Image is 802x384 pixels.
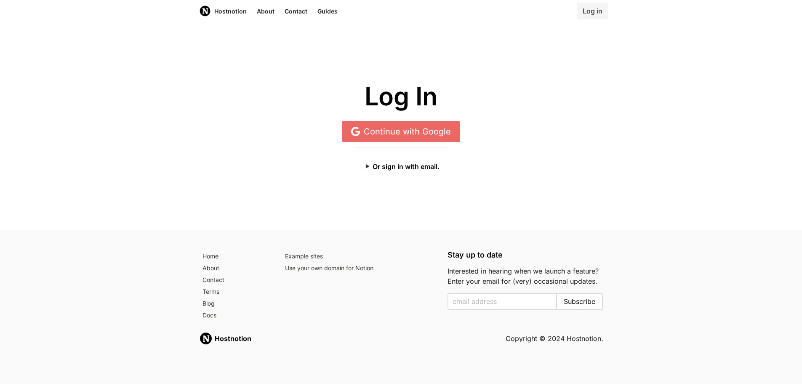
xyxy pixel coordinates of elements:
[282,263,437,274] a: Use your own domain for Notion
[448,293,557,310] input: Enter your email to subscribe to the email list and be notified when we launch
[199,332,213,345] img: Hostnotion logo
[577,3,608,19] a: Log in
[506,333,603,344] h5: Copyright © 2024 Hostnotion.
[199,298,272,310] a: Blog
[215,334,251,343] strong: Hostnotion
[355,158,447,175] button: Or sign in with email.
[199,286,272,298] a: Terms
[199,263,272,274] a: About
[199,5,211,17] img: Host Notion logo
[199,274,272,286] a: Contact
[199,310,272,322] a: Docs
[556,293,603,310] button: Subscribe
[342,121,460,142] a: Continue with Google
[448,251,603,259] h5: Stay up to date
[199,251,272,263] a: Home
[282,251,437,263] a: Example sites
[199,83,603,111] h1: Log In
[448,266,603,286] p: Interested in hearing when we launch a feature? Enter your email for (very) occasional updates.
